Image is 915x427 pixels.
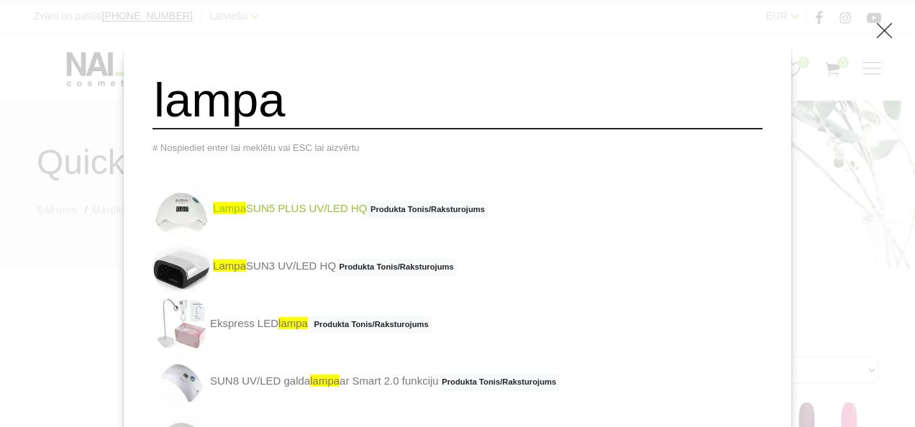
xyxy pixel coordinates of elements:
span: Produkta Tonis/Raksturojums [336,259,457,276]
span: lampa [278,317,308,329]
img: Sun8 - pārnēsājama UV LED lampa. Specifikācijas: - Darbojas ar VISIEM gēliem un gēla lakām - Auto... [152,353,210,410]
a: Ekspress LEDlampa Produkta Tonis/Raksturojums [152,295,432,353]
span: # Nospiediet enter lai meklētu vai ESC lai aizvērtu [152,142,360,153]
span: Produkta Tonis/Raksturojums [439,374,560,391]
img: Ekspress LED lampa. Ideāli piemērota šī brīža aktuālākajai gēla nagu pieaudzēšanas metodei - eksp... [152,295,210,353]
a: lampaSUN5 PLUS UV/LED HQProdukta Tonis/Raksturojums [152,180,488,238]
a: SUN8 UV/LED galdalampaar Smart 2.0 funkcijuProdukta Tonis/Raksturojums [152,353,560,410]
img: SUNUV 5 PLUS&nbsp; Materiāls:Plastmasa Barošanas avots: elektriskais Zīmola nosaukums:Faceshowes ... [152,180,210,238]
span: lampa [310,375,340,387]
span: lampa [213,260,246,272]
img: Modelis: SUNUV 3 Jauda: 48W Viļņu garums: 365+405nm Kalpošanas ilgums: 50000 HRS Pogas vadība:10s... [152,238,210,295]
span: Produkta Tonis/Raksturojums [367,201,488,219]
span: Produkta Tonis/Raksturojums [311,316,432,334]
a: lampaSUN3 UV/LED HQProdukta Tonis/Raksturojums [152,238,457,295]
span: lampa [213,202,246,214]
input: Meklēt produktus ... [152,71,762,129]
